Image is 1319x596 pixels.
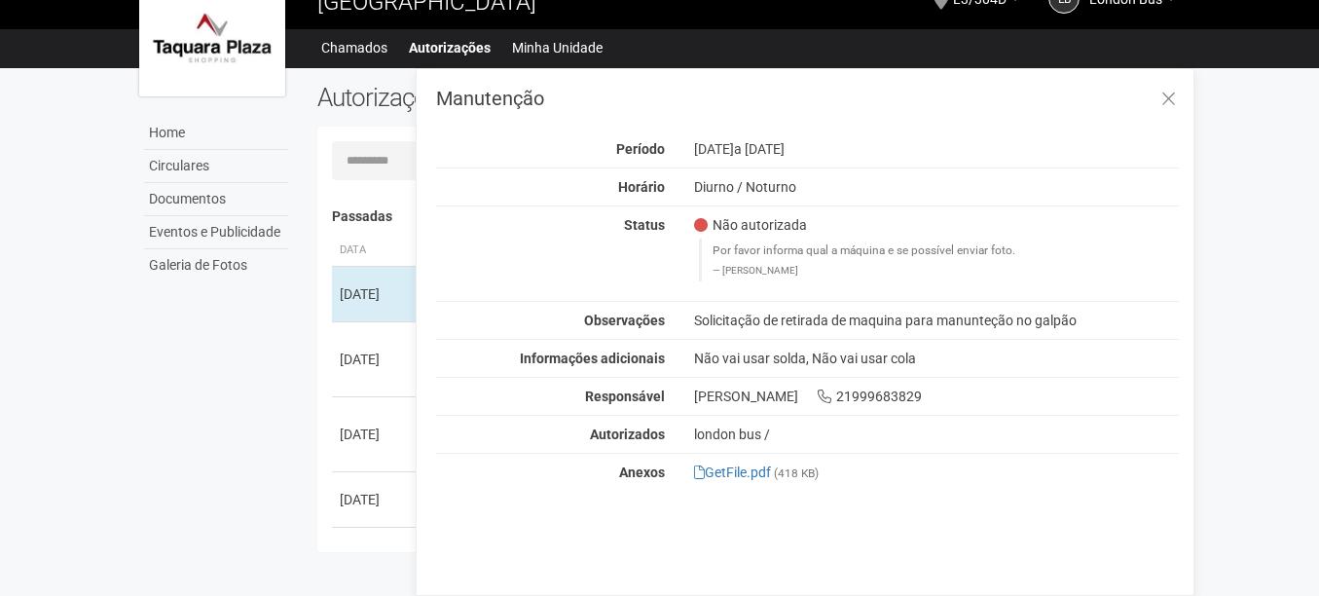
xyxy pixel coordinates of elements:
[409,34,491,61] a: Autorizações
[694,465,771,480] a: GetFile.pdf
[340,350,412,369] div: [DATE]
[317,83,734,112] h2: Autorizações
[144,117,288,150] a: Home
[332,235,420,267] th: Data
[436,89,1179,108] h3: Manutenção
[340,425,412,444] div: [DATE]
[144,150,288,183] a: Circulares
[144,249,288,281] a: Galeria de Fotos
[332,209,1166,224] h4: Passadas
[694,426,1180,443] div: london bus /
[679,350,1194,367] div: Não vai usar solda, Não vai usar cola
[584,313,665,328] strong: Observações
[679,178,1194,196] div: Diurno / Noturno
[144,216,288,249] a: Eventos e Publicidade
[624,217,665,233] strong: Status
[144,183,288,216] a: Documentos
[619,465,665,480] strong: Anexos
[321,34,387,61] a: Chamados
[340,284,412,304] div: [DATE]
[679,388,1194,405] div: [PERSON_NAME] 21999683829
[616,141,665,157] strong: Período
[512,34,603,61] a: Minha Unidade
[590,427,665,442] strong: Autorizados
[713,264,1169,278] footer: [PERSON_NAME]
[520,351,665,366] strong: Informações adicionais
[618,179,665,195] strong: Horário
[340,490,412,509] div: [DATE]
[699,239,1180,280] blockquote: Por favor informa qual a máquina e se possível enviar foto.
[679,140,1194,158] div: [DATE]
[585,389,665,404] strong: Responsável
[679,312,1194,329] div: Solicitação de retirada de maquina para manunteção no galpão
[774,466,819,480] small: (418 KB)
[734,141,785,157] span: a [DATE]
[694,216,807,234] span: Não autorizada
